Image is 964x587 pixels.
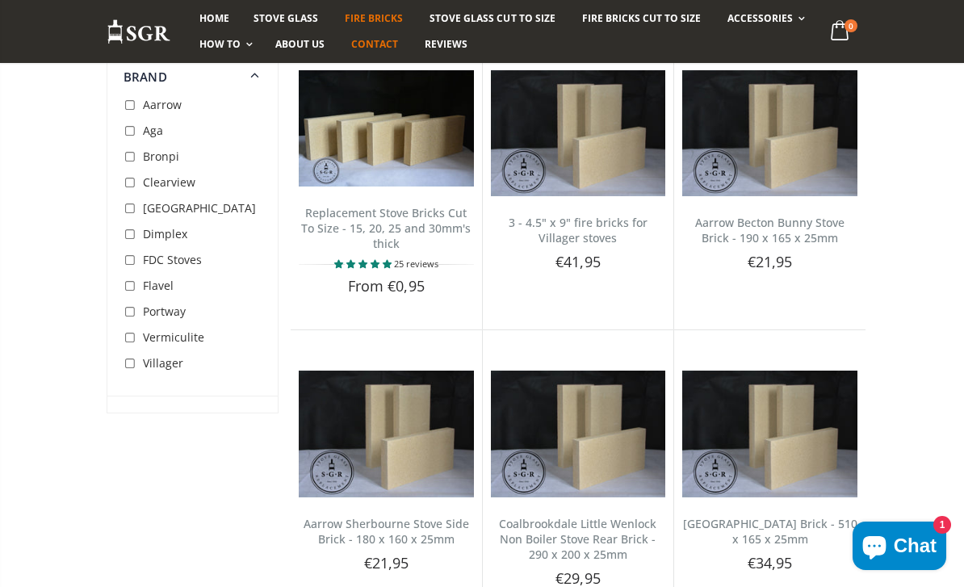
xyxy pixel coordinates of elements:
[845,19,857,32] span: 0
[682,371,857,497] img: Aarrow Ecoburn side fire brick (set of 2)
[499,516,656,562] a: Coalbrookdale Little Wenlock Non Boiler Stove Rear Brick - 290 x 200 x 25mm
[394,258,438,270] span: 25 reviews
[143,123,163,138] span: Aga
[339,31,410,57] a: Contact
[107,19,171,45] img: Stove Glass Replacement
[263,31,337,57] a: About us
[848,522,951,574] inbox-online-store-chat: Shopify online store chat
[143,97,182,112] span: Aarrow
[143,200,256,216] span: [GEOGRAPHIC_DATA]
[333,6,415,31] a: Fire Bricks
[199,37,241,51] span: How To
[241,6,330,31] a: Stove Glass
[345,11,403,25] span: Fire Bricks
[143,329,204,345] span: Vermiculite
[143,174,195,190] span: Clearview
[425,37,467,51] span: Reviews
[143,278,174,293] span: Flavel
[824,16,857,48] a: 0
[682,70,857,197] img: Aarrow Becton Bunny Stove Brick
[351,37,398,51] span: Contact
[570,6,713,31] a: Fire Bricks Cut To Size
[491,371,666,497] img: Aarrow Ecoburn side fire brick (set of 2)
[143,355,183,371] span: Villager
[748,252,793,271] span: €21,95
[254,11,318,25] span: Stove Glass
[275,37,325,51] span: About us
[143,149,179,164] span: Bronpi
[143,226,187,241] span: Dimplex
[509,215,648,245] a: 3 - 4.5" x 9" fire bricks for Villager stoves
[299,70,474,187] img: Replacement Stove Bricks Cut To Size - 15, 20, 25 and 30mm's thick
[695,215,845,245] a: Aarrow Becton Bunny Stove Brick - 190 x 165 x 25mm
[413,31,480,57] a: Reviews
[683,516,857,547] a: [GEOGRAPHIC_DATA] Brick - 510 x 165 x 25mm
[582,11,701,25] span: Fire Bricks Cut To Size
[187,6,241,31] a: Home
[124,69,167,85] span: Brand
[417,6,567,31] a: Stove Glass Cut To Size
[187,31,261,57] a: How To
[491,70,666,197] img: 3 - 4.5" x 9" fire bricks for Villager stoves
[304,516,469,547] a: Aarrow Sherbourne Stove Side Brick - 180 x 160 x 25mm
[301,205,471,251] a: Replacement Stove Bricks Cut To Size - 15, 20, 25 and 30mm's thick
[348,276,425,296] span: From €0,95
[364,553,409,572] span: €21,95
[748,553,793,572] span: €34,95
[334,258,394,270] span: 4.80 stars
[727,11,793,25] span: Accessories
[430,11,555,25] span: Stove Glass Cut To Size
[715,6,813,31] a: Accessories
[555,252,601,271] span: €41,95
[199,11,229,25] span: Home
[299,371,474,497] img: Aarrow Ecoburn 7 Side Brick
[143,304,186,319] span: Portway
[143,252,202,267] span: FDC Stoves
